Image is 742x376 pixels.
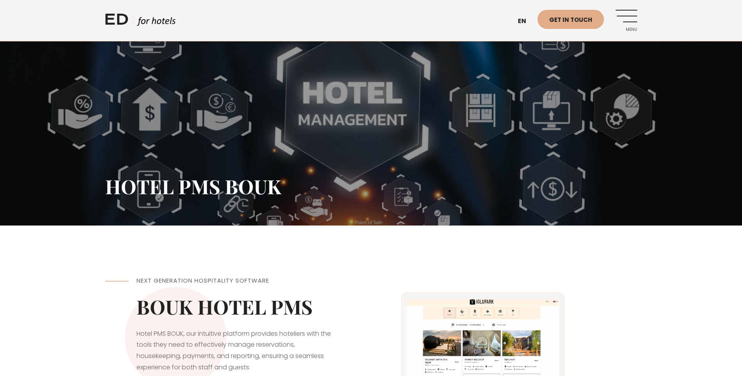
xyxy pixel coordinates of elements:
h2: BOUK HOTEL PMS [137,295,340,319]
a: ED HOTELS [105,12,176,31]
a: en [514,12,537,31]
span: Next Generation Hospitality Software [137,276,269,285]
a: Menu [616,10,637,31]
span: Menu [616,27,637,32]
span: HOTEL PMS BOUK [105,173,281,199]
p: Hotel PMS BOUK, our intuitive platform provides hoteliers with the tools they need to effectively... [137,328,340,373]
a: Get in touch [537,10,604,29]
